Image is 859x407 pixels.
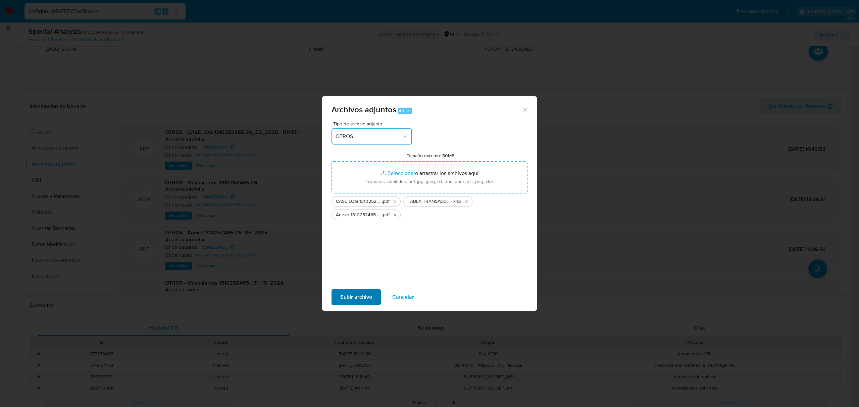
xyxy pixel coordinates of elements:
[332,104,396,115] span: Archivos adjuntos
[333,121,414,126] span: Tipo de archivo adjunto
[522,106,528,112] button: Cerrar
[407,108,410,114] span: a
[332,128,412,144] button: OTROS
[332,289,381,305] button: Subir archivo
[391,197,399,206] button: Eliminar CASE LOG 1310252465 22_08_2025 - NIVEL 1.pdf
[382,212,390,218] span: .pdf
[463,197,471,206] button: Eliminar TABLA TRANSACCIONAL 1310252465 22.08.2025.xlsx
[407,153,455,159] label: Tamaño máximo: 50MB
[384,289,423,305] button: Cancelar
[399,108,404,114] span: Alt
[391,211,399,219] button: Eliminar Anexo 1310252465 22_08_2025.pdf
[336,198,382,205] span: CASE LOG 1310252465 22_08_2025 - NIVEL 1
[408,198,452,205] span: TABLA TRANSACCIONAL 1310252465 [DATE]
[392,290,414,304] span: Cancelar
[336,133,401,140] span: OTROS
[340,290,372,304] span: Subir archivo
[332,193,527,220] ul: Archivos seleccionados
[336,212,382,218] span: Anexo 1310252465 22_08_2025
[452,198,461,205] span: .xlsx
[382,198,390,205] span: .pdf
